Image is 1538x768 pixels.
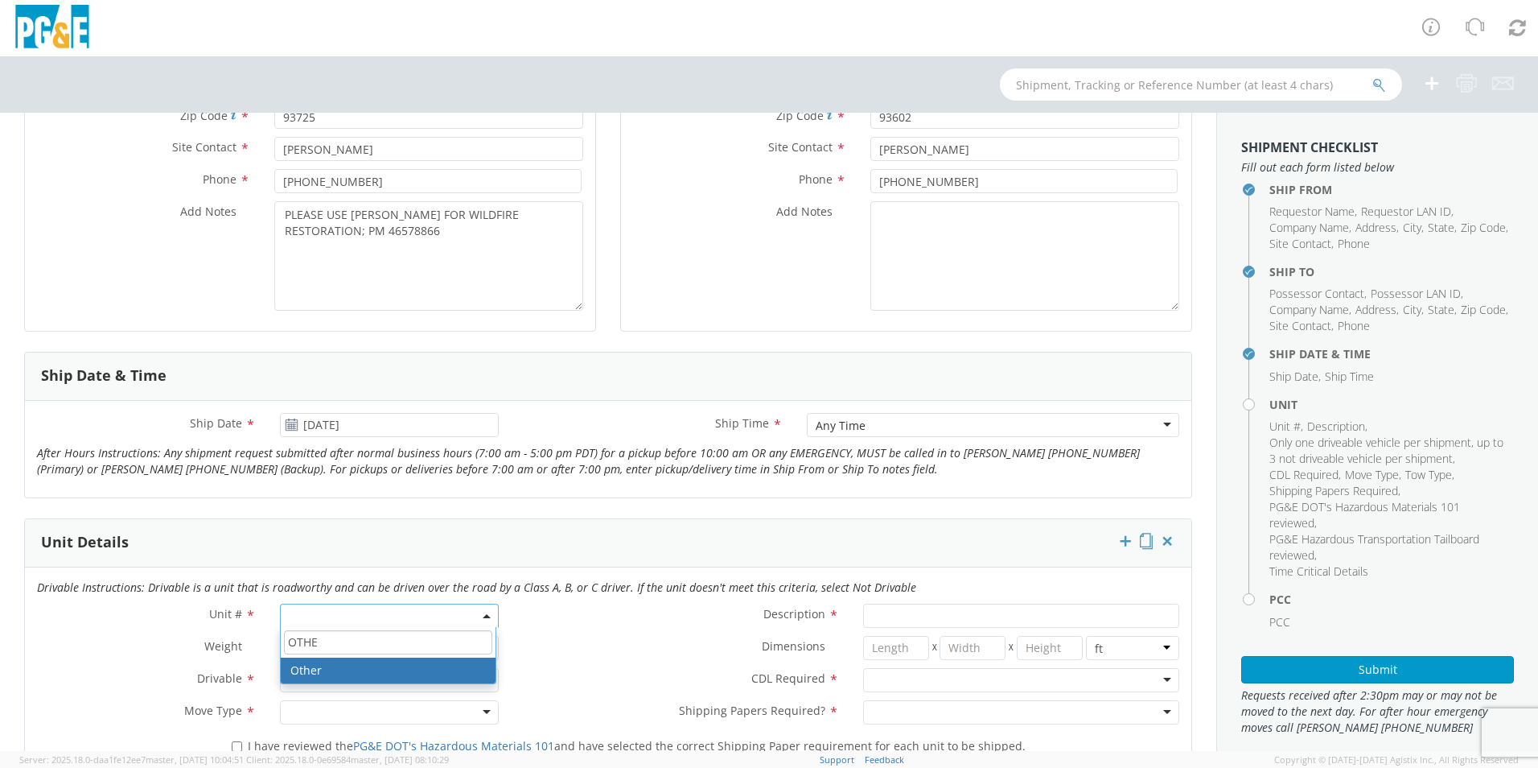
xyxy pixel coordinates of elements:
a: Feedback [865,754,904,766]
h3: Unit Details [41,535,129,551]
li: , [1269,204,1357,220]
span: Address [1355,220,1396,235]
span: PG&E Hazardous Transportation Tailboard reviewed [1269,531,1479,563]
span: State [1428,220,1454,235]
li: Other [281,658,496,683]
span: Add Notes [776,204,833,219]
li: , [1269,318,1334,334]
input: I have reviewed thePG&E DOT's Hazardous Materials 101and have selected the correct Shipping Paper... [232,741,242,752]
span: PG&E DOT's Hazardous Materials 101 reviewed [1269,499,1460,531]
li: , [1345,467,1401,483]
span: PCC [1269,614,1290,630]
span: Tow Type [1405,467,1452,482]
span: X [1005,636,1017,660]
li: , [1428,220,1457,236]
span: master, [DATE] 08:10:29 [351,754,449,766]
span: Ship Time [1325,369,1374,384]
li: , [1269,286,1367,302]
span: Zip Code [776,108,824,123]
a: Support [820,754,854,766]
span: Weight [204,638,242,654]
span: Zip Code [1461,220,1506,235]
h3: Ship Date & Time [41,368,167,384]
span: Unit # [209,606,242,621]
span: Site Contact [1269,236,1331,251]
h4: Ship Date & Time [1269,348,1514,360]
span: Possessor LAN ID [1371,286,1461,301]
li: , [1355,302,1399,318]
span: Description [763,606,825,621]
input: Length [863,636,929,660]
span: Site Contact [1269,318,1331,333]
span: City [1403,220,1421,235]
a: PG&E DOT's Hazardous Materials 101 [353,738,554,754]
div: Any Time [816,418,866,434]
span: Phone [203,171,236,187]
span: Phone [799,171,833,187]
span: Server: 2025.18.0-daa1fe12ee7 [19,754,244,766]
span: Time Critical Details [1269,564,1368,579]
span: X [929,636,940,660]
li: , [1269,435,1510,467]
li: , [1307,419,1367,435]
span: Move Type [184,703,242,718]
span: Move Type [1345,467,1399,482]
li: , [1405,467,1454,483]
span: Description [1307,419,1365,434]
span: Ship Time [715,415,769,431]
span: Only one driveable vehicle per shipment, up to 3 not driveable vehicle per shipment [1269,435,1503,466]
li: , [1269,302,1351,318]
span: Requests received after 2:30pm may or may not be moved to the next day. For after hour emergency ... [1241,687,1514,736]
strong: Shipment Checklist [1241,138,1378,156]
li: , [1269,236,1334,252]
h4: Ship From [1269,184,1514,196]
input: Shipment, Tracking or Reference Number (at least 4 chars) [1000,68,1402,101]
span: Possessor Contact [1269,286,1364,301]
button: Submit [1241,656,1514,683]
li: , [1355,220,1399,236]
i: Drivable Instructions: Drivable is a unit that is roadworthy and can be driven over the road by a... [37,580,916,595]
h4: Unit [1269,398,1514,411]
span: Dimensions [762,638,825,654]
span: Fill out each form listed below [1241,159,1514,175]
input: Width [940,636,1005,660]
li: , [1269,467,1341,483]
span: Unit # [1269,419,1301,434]
span: State [1428,302,1454,317]
span: CDL Required [1269,467,1339,482]
li: , [1461,220,1508,236]
li: , [1269,220,1351,236]
span: CDL Required [751,671,825,686]
input: Height [1017,636,1083,660]
span: City [1403,302,1421,317]
li: , [1269,531,1510,564]
li: , [1403,220,1424,236]
span: Company Name [1269,220,1349,235]
span: Phone [1338,236,1370,251]
span: Ship Date [1269,369,1318,384]
h4: PCC [1269,593,1514,605]
li: , [1269,499,1510,531]
span: Client: 2025.18.0-0e69584 [246,754,449,766]
span: Address [1355,302,1396,317]
span: Zip Code [180,108,228,123]
span: Site Contact [172,139,236,155]
span: I have reviewed the and have selected the correct Shipping Paper requirement for each unit to be ... [248,738,1026,754]
i: After Hours Instructions: Any shipment request submitted after normal business hours (7:00 am - 5... [37,445,1140,477]
li: , [1371,286,1463,302]
span: Copyright © [DATE]-[DATE] Agistix Inc., All Rights Reserved [1274,754,1519,766]
span: Requestor Name [1269,204,1355,219]
span: Site Contact [768,139,833,155]
li: , [1361,204,1454,220]
span: master, [DATE] 10:04:51 [146,754,244,766]
li: , [1428,302,1457,318]
h4: Ship To [1269,266,1514,278]
span: Ship Date [190,415,242,431]
span: Company Name [1269,302,1349,317]
li: , [1269,483,1400,499]
span: Shipping Papers Required? [679,703,825,718]
li: , [1269,419,1303,435]
span: Requestor LAN ID [1361,204,1451,219]
span: Phone [1338,318,1370,333]
span: Drivable [197,671,242,686]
